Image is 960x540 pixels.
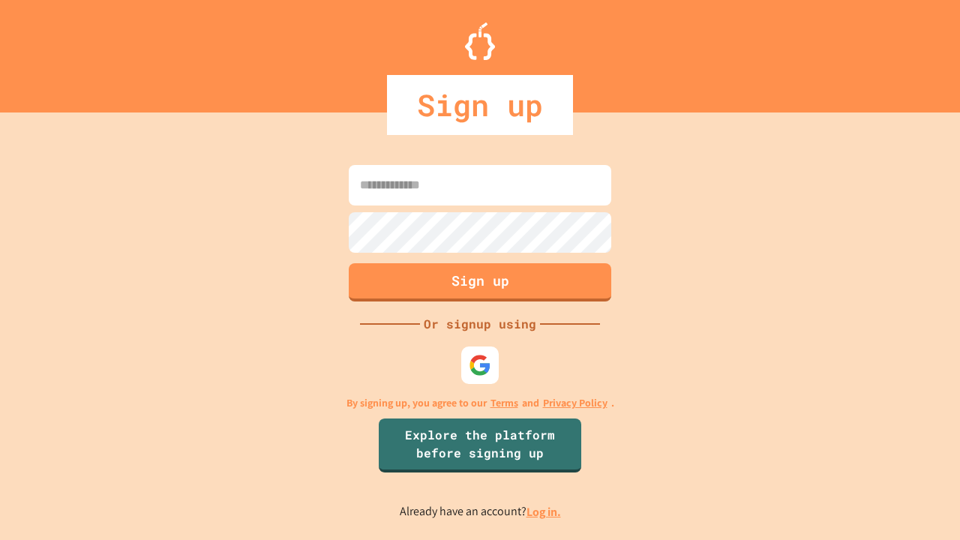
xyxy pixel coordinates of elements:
[349,263,611,301] button: Sign up
[400,502,561,521] p: Already have an account?
[346,395,614,411] p: By signing up, you agree to our and .
[526,504,561,520] a: Log in.
[387,75,573,135] div: Sign up
[420,315,540,333] div: Or signup using
[465,22,495,60] img: Logo.svg
[379,418,581,472] a: Explore the platform before signing up
[543,395,607,411] a: Privacy Policy
[490,395,518,411] a: Terms
[469,354,491,376] img: google-icon.svg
